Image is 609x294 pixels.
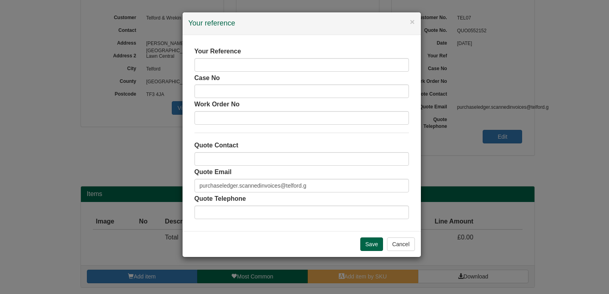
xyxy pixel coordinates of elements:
label: Quote Email [194,168,232,177]
label: Work Order No [194,100,240,109]
label: Your Reference [194,47,241,56]
button: Cancel [387,237,415,251]
label: Case No [194,74,220,83]
button: × [410,18,415,26]
label: Quote Telephone [194,194,246,204]
label: Quote Contact [194,141,238,150]
h4: Your reference [189,18,415,29]
input: Save [360,237,383,251]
